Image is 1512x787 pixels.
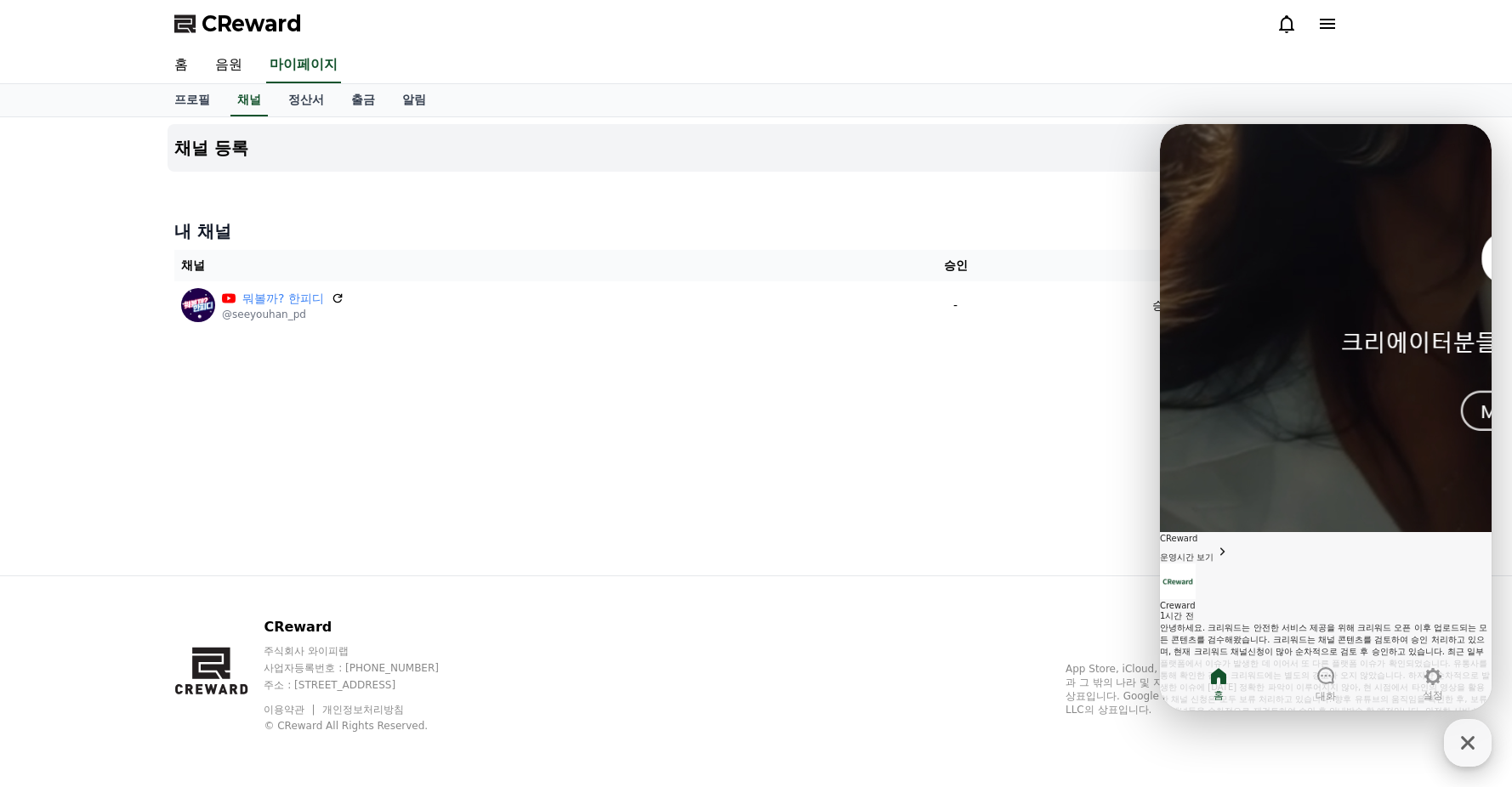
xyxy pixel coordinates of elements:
[264,678,471,692] p: 주소 : [STREET_ADDRESS]
[202,48,256,83] a: 음원
[161,84,224,116] a: 프로필
[174,10,302,37] a: CReward
[161,48,202,83] a: 홈
[881,250,1031,281] th: 승인
[1160,124,1492,711] iframe: Channel chat
[1066,662,1338,716] p: App Store, iCloud, iCloud Drive 및 iTunes Store는 미국과 그 밖의 나라 및 지역에서 등록된 Apple Inc.의 서비스 상표입니다. Goo...
[264,719,471,733] p: © CReward All Rights Reserved.
[1152,297,1215,314] p: 승인 대기중
[174,219,1338,243] h4: 내 채널
[266,48,341,83] a: 마이페이지
[389,84,440,116] a: 알림
[264,644,471,658] p: 주식회사 와이피랩
[888,297,1024,314] p: -
[202,10,302,37] span: CReward
[222,308,344,321] p: @seeyouhan_pd
[264,617,471,637] p: CReward
[1031,250,1338,281] th: 상태
[322,704,404,716] a: 개인정보처리방침
[338,84,389,116] a: 출금
[264,661,471,675] p: 사업자등록번호 : [PHONE_NUMBER]
[230,84,268,116] a: 채널
[168,124,1344,172] button: 채널 등록
[174,139,248,157] h4: 채널 등록
[242,290,324,308] a: 뭐볼까? 한피디
[181,288,215,322] img: 뭐볼까? 한피디
[174,250,881,281] th: 채널
[264,704,317,716] a: 이용약관
[275,84,338,116] a: 정산서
